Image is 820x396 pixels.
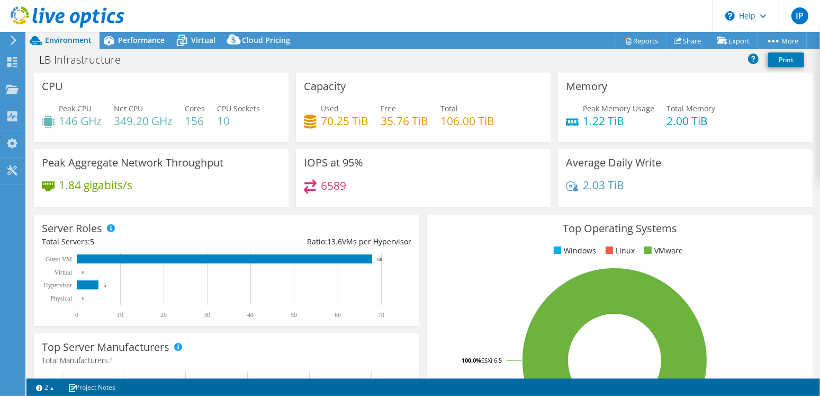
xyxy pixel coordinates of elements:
[42,81,63,92] h3: CPU
[335,311,341,319] text: 60
[191,35,215,45] span: Virtual
[42,223,102,234] h3: Server Roles
[61,381,123,394] a: Project Notes
[381,103,396,113] span: Free
[709,32,758,49] a: Export
[304,157,363,169] h3: IOPS at 95%
[217,115,260,127] h4: 10
[59,115,102,127] h4: 146 GHz
[291,311,297,319] text: 50
[242,35,290,45] span: Cloud Pricing
[583,179,624,191] h4: 2.03 TiB
[42,355,411,366] h4: Total Manufacturers:
[247,311,254,319] text: 40
[204,311,210,319] text: 30
[217,103,260,113] span: CPU Sockets
[304,81,346,92] h3: Capacity
[34,54,137,66] h1: LB Infrastructure
[82,270,85,275] text: 0
[117,311,123,319] text: 10
[642,245,683,257] li: VMware
[29,381,61,394] a: 2
[381,115,428,127] h4: 35.76 TiB
[321,115,368,127] h4: 70.25 TiB
[114,103,143,113] span: Net CPU
[603,245,635,257] li: Linux
[435,223,804,234] h3: Top Operating Systems
[758,32,807,49] a: More
[90,236,94,247] span: 5
[42,157,223,169] h3: Peak Aggregate Network Throughput
[440,115,494,127] h4: 106.00 TiB
[185,103,205,113] span: Cores
[666,115,715,127] h4: 2.00 TiB
[50,295,72,302] text: Physical
[42,236,227,248] div: Total Servers:
[55,269,73,276] text: Virtual
[75,311,78,319] text: 0
[118,35,165,45] span: Performance
[551,245,596,257] li: Windows
[377,257,383,262] text: 68
[45,35,92,45] span: Environment
[566,157,661,169] h3: Average Daily Write
[462,356,481,364] tspan: 100.0%
[82,296,85,301] text: 0
[440,103,458,113] span: Total
[160,311,167,319] text: 20
[725,11,735,21] svg: \n
[46,256,72,263] text: Guest VM
[566,81,607,92] h3: Memory
[666,32,709,49] a: Share
[666,103,715,113] span: Total Memory
[59,179,132,191] h4: 1.84 gigabits/s
[110,355,114,365] span: 1
[481,356,502,364] tspan: ESXi 6.5
[378,311,384,319] text: 70
[185,115,205,127] h4: 156
[321,103,339,113] span: Used
[227,236,411,248] div: Ratio: VMs per Hypervisor
[768,52,804,67] a: Print
[321,180,346,191] h4: 6589
[583,103,654,113] span: Peak Memory Usage
[42,341,169,353] h3: Top Server Manufacturers
[43,281,72,289] text: Hypervisor
[327,236,342,247] span: 13.6
[583,115,654,127] h4: 1.22 TiB
[59,103,92,113] span: Peak CPU
[616,32,666,49] a: Reports
[104,283,106,288] text: 5
[114,115,173,127] h4: 349.20 GHz
[791,7,808,24] span: IP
